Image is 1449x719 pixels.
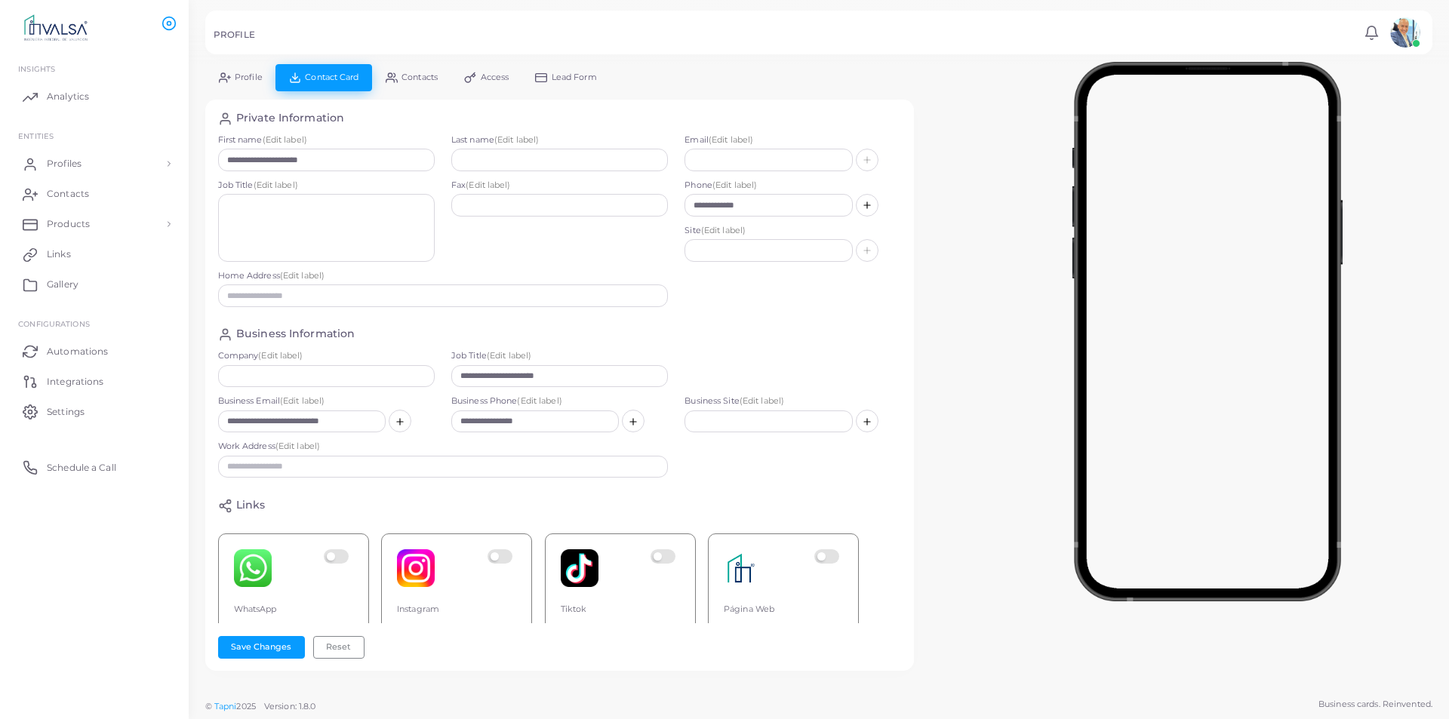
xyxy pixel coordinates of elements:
[724,604,843,616] div: Página Web
[397,604,516,616] div: Instagram
[11,336,177,366] a: Automations
[280,395,325,406] span: (Edit label)
[47,345,108,358] span: Automations
[701,225,746,235] span: (Edit label)
[451,134,668,146] label: Last name
[11,452,177,482] a: Schedule a Call
[235,73,263,81] span: Profile
[275,441,320,451] span: (Edit label)
[1318,698,1432,711] span: Business cards. Reinvented.
[552,73,597,81] span: Lead Form
[263,134,307,145] span: (Edit label)
[11,396,177,426] a: Settings
[1386,17,1424,48] a: avatar
[14,14,97,42] img: logo
[685,134,901,146] label: Email
[401,73,438,81] span: Contacts
[218,350,435,362] label: Company
[313,636,365,659] button: Reset
[47,217,90,231] span: Products
[561,604,680,616] div: Tiktok
[47,405,85,419] span: Settings
[18,319,90,328] span: Configurations
[205,700,315,713] span: ©
[280,270,325,281] span: (Edit label)
[236,327,355,342] h4: Business Information
[451,395,668,407] label: Business Phone
[234,604,353,616] div: WhatsApp
[18,131,54,140] span: ENTITIES
[466,180,510,190] span: (Edit label)
[494,134,539,145] span: (Edit label)
[214,29,255,40] h5: PROFILE
[685,395,901,407] label: Business Site
[47,461,116,475] span: Schedule a Call
[47,375,103,389] span: Integrations
[218,270,669,282] label: Home Address
[685,225,901,237] label: Site
[685,180,901,192] label: Phone
[218,636,305,659] button: Save Changes
[11,81,177,112] a: Analytics
[47,278,78,291] span: Gallery
[1072,62,1343,601] img: phone-mock.b55596b7.png
[236,700,255,713] span: 2025
[236,499,266,513] h4: Links
[451,180,668,192] label: Fax
[397,549,435,587] img: instagram.png
[11,366,177,396] a: Integrations
[709,134,753,145] span: (Edit label)
[18,64,55,73] span: INSIGHTS
[451,350,668,362] label: Job Title
[47,187,89,201] span: Contacts
[218,180,435,192] label: Job Title
[218,395,435,407] label: Business Email
[740,395,784,406] span: (Edit label)
[258,350,303,361] span: (Edit label)
[11,269,177,300] a: Gallery
[234,549,272,587] img: whatsapp.png
[517,395,561,406] span: (Edit label)
[305,73,358,81] span: Contact Card
[218,134,435,146] label: First name
[11,179,177,209] a: Contacts
[724,549,761,587] img: 9fk3w6G974fjNl3gX7t9bOUidVz2nU4k-1721851587600.png
[254,180,298,190] span: (Edit label)
[11,149,177,179] a: Profiles
[11,239,177,269] a: Links
[47,90,89,103] span: Analytics
[236,112,344,126] h4: Private Information
[487,350,531,361] span: (Edit label)
[712,180,757,190] span: (Edit label)
[218,441,669,453] label: Work Address
[1390,17,1420,48] img: avatar
[561,549,598,587] img: tiktok.png
[264,701,316,711] span: Version: 1.8.0
[481,73,509,81] span: Access
[47,157,82,171] span: Profiles
[214,701,237,711] a: Tapni
[47,247,71,261] span: Links
[11,209,177,239] a: Products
